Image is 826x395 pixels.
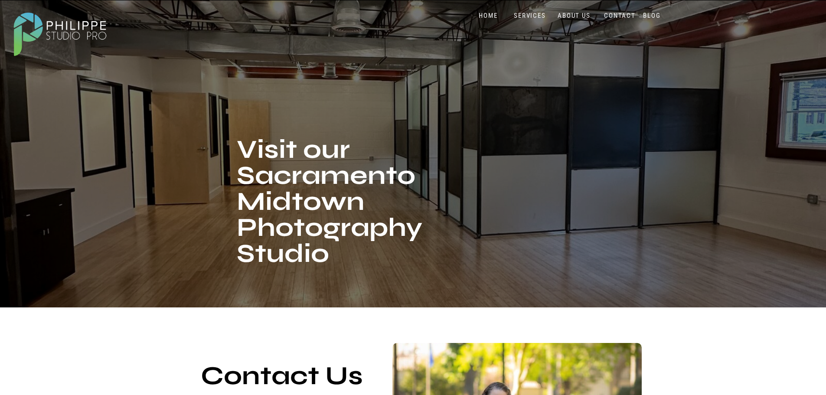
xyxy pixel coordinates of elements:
[201,363,448,393] h2: Contact Us
[470,12,507,20] a: HOME
[641,12,663,20] a: BLOG
[512,12,548,20] a: SERVICES
[556,12,593,20] a: ABOUT US
[237,137,429,279] h1: Visit our Sacramento Midtown Photography Studio
[602,12,638,20] a: CONTACT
